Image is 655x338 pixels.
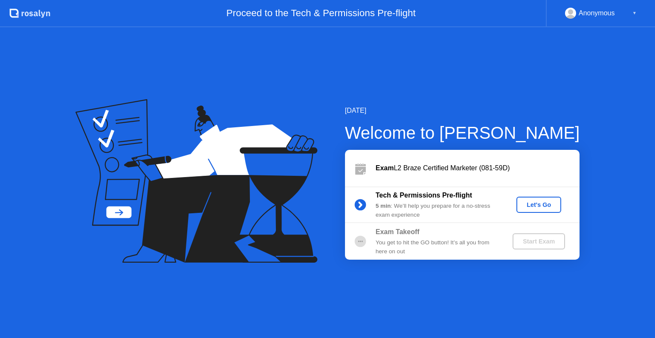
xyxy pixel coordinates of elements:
div: Let's Go [520,201,558,208]
div: Anonymous [579,8,615,19]
div: Welcome to [PERSON_NAME] [345,120,580,146]
b: Exam [376,164,394,172]
button: Let's Go [516,197,561,213]
b: Exam Takeoff [376,228,420,235]
div: You get to hit the GO button! It’s all you from here on out [376,238,498,256]
div: [DATE] [345,106,580,116]
b: 5 min [376,203,391,209]
button: Start Exam [513,233,565,249]
div: Start Exam [516,238,562,245]
div: ▼ [632,8,637,19]
div: L2 Braze Certified Marketer (081-59D) [376,163,580,173]
div: : We’ll help you prepare for a no-stress exam experience [376,202,498,219]
b: Tech & Permissions Pre-flight [376,192,472,199]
